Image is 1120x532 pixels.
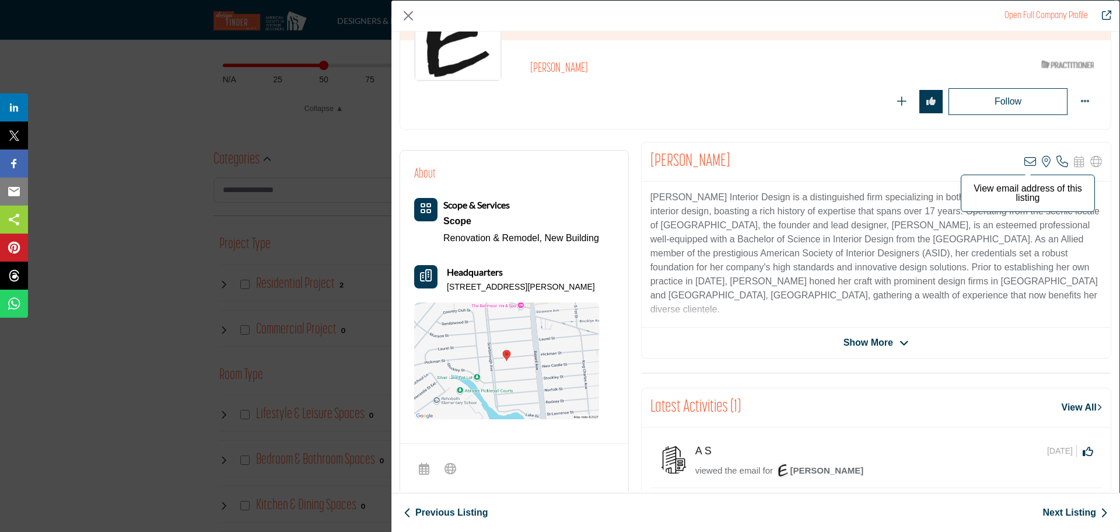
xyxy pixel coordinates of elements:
[695,445,723,458] h5: A S
[890,90,914,113] button: Redirect to login page
[447,281,595,293] p: [STREET_ADDRESS][PERSON_NAME]
[967,184,1088,203] p: View email address of this listing
[1073,90,1097,113] button: More Options
[443,213,599,230] a: Scope
[776,463,790,478] img: image
[1041,57,1094,72] img: ASID Qualified Practitioners
[1083,446,1093,457] i: Click to Like this activity
[843,336,893,350] span: Show More
[776,465,864,475] span: [PERSON_NAME]
[776,464,864,479] a: image[PERSON_NAME]
[1047,445,1077,457] span: [DATE]
[1005,11,1088,20] a: Redirect to erin-marshall
[414,265,437,288] button: Headquarter icon
[414,165,436,184] h2: About
[695,465,773,475] span: viewed the email for
[414,198,437,221] button: Category Icon
[404,506,488,520] a: Previous Listing
[443,199,510,210] b: Scope & Services
[949,88,1067,115] button: Redirect to login
[414,302,599,419] img: Location Map
[443,213,599,230] div: New build or renovation
[1094,9,1111,23] a: Redirect to erin-marshall
[650,190,1102,317] p: [PERSON_NAME] Interior Design is a distinguished firm specializing in both residential and commer...
[650,151,730,172] h2: Erin Marshall
[650,325,1102,451] p: At the heart of [PERSON_NAME] Interior Design is a commitment to personalized service and operati...
[1062,401,1102,415] a: View All
[400,7,417,25] button: Close
[530,61,851,77] h2: [PERSON_NAME]
[919,90,943,113] button: Redirect to login page
[447,265,503,279] b: Headquarters
[443,233,542,243] a: Renovation & Remodel,
[659,445,688,474] img: avtar-image
[544,233,598,243] a: New Building
[1042,506,1108,520] a: Next Listing
[650,397,741,418] h2: Latest Activities (1)
[443,200,510,210] a: Scope & Services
